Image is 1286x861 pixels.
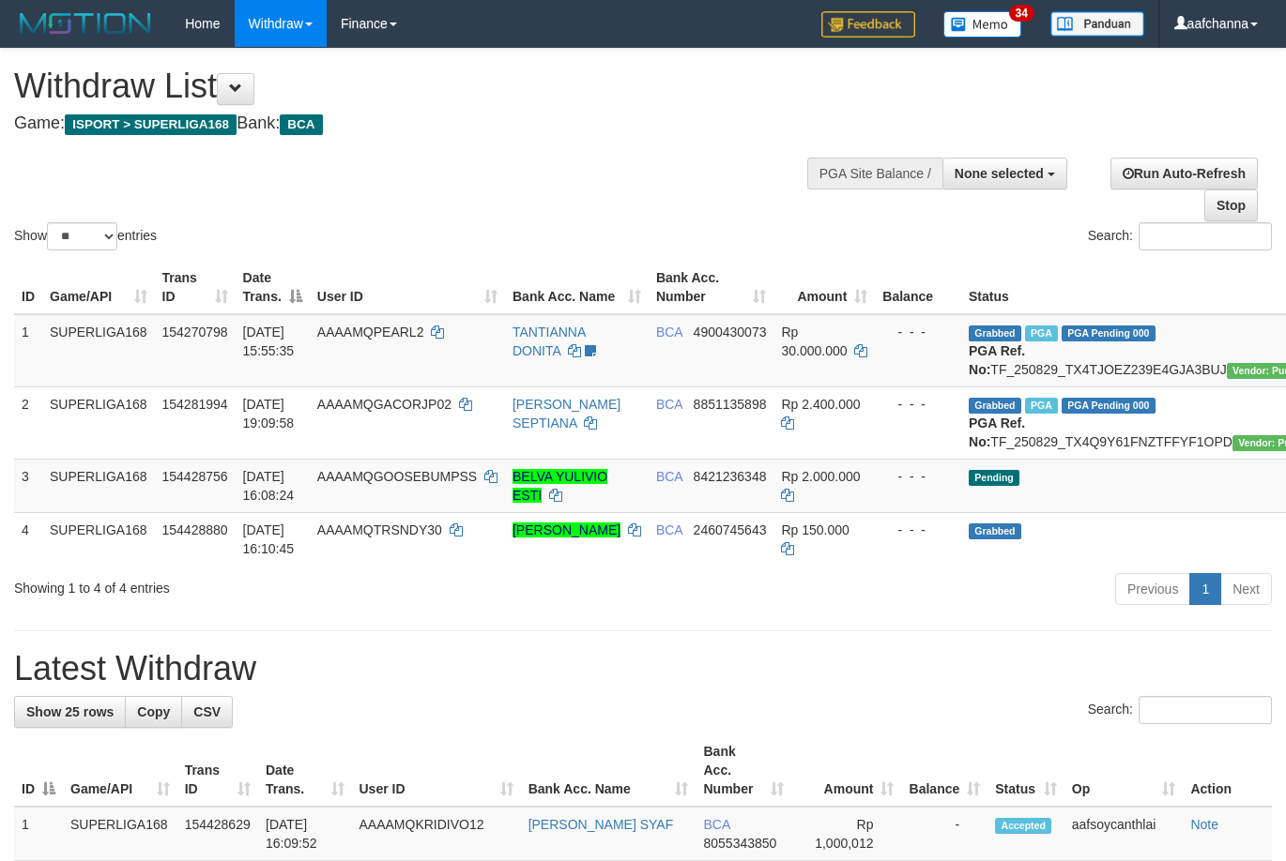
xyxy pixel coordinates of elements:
a: 1 [1189,573,1221,605]
div: - - - [882,521,954,539]
div: - - - [882,395,954,414]
label: Search: [1088,696,1272,724]
a: [PERSON_NAME] SEPTIANA [513,397,620,430]
span: AAAAMQGOOSEBUMPSS [317,469,477,484]
td: [DATE] 16:09:52 [258,807,352,861]
b: PGA Ref. No: [969,343,1025,377]
div: - - - [882,323,954,341]
td: SUPERLIGA168 [42,459,155,512]
a: Previous [1115,573,1190,605]
th: User ID: activate to sort column ascending [352,734,521,807]
select: Showentries [47,222,117,250]
span: ISPORT > SUPERLIGA168 [65,114,237,135]
div: Showing 1 to 4 of 4 entries [14,571,522,597]
th: Date Trans.: activate to sort column ascending [258,734,352,807]
span: PGA Pending [1062,325,1156,341]
td: 2 [14,386,42,459]
span: Grabbed [969,523,1021,539]
span: Marked by aafmaleo [1025,325,1058,341]
td: aafsoycanthlai [1064,807,1184,861]
td: AAAAMQKRIDIVO12 [352,807,521,861]
th: Game/API: activate to sort column ascending [63,734,177,807]
span: AAAAMQTRSNDY30 [317,522,442,537]
th: Balance [875,261,961,314]
a: Copy [125,696,182,728]
span: Rp 2.000.000 [781,469,860,484]
span: Grabbed [969,398,1021,414]
span: AAAAMQGACORJP02 [317,397,452,412]
img: Button%20Memo.svg [943,11,1022,38]
span: Copy 8851135898 to clipboard [694,397,767,412]
th: ID: activate to sort column descending [14,734,63,807]
a: [PERSON_NAME] SYAF [528,817,674,832]
a: Stop [1204,189,1258,221]
span: Copy 4900430073 to clipboard [694,325,767,340]
span: 154428880 [162,522,228,537]
span: 154281994 [162,397,228,412]
span: BCA [656,469,682,484]
td: SUPERLIGA168 [42,512,155,566]
input: Search: [1139,696,1272,724]
span: CSV [193,704,221,719]
a: Next [1220,573,1272,605]
img: MOTION_logo.png [14,9,157,38]
a: [PERSON_NAME] [513,522,620,537]
a: TANTIANNA DONITA [513,325,586,358]
span: [DATE] 16:10:45 [243,522,295,556]
a: BELVA YULIVIO ESTI [513,469,607,503]
b: PGA Ref. No: [969,415,1025,449]
span: Pending [969,470,1019,486]
div: - - - [882,467,954,486]
label: Search: [1088,222,1272,250]
span: [DATE] 15:55:35 [243,325,295,358]
span: Marked by aafnonsreyleab [1025,398,1058,414]
span: BCA [656,522,682,537]
img: panduan.png [1050,11,1144,37]
th: Bank Acc. Name: activate to sort column ascending [521,734,697,807]
th: Trans ID: activate to sort column ascending [155,261,236,314]
th: Bank Acc. Number: activate to sort column ascending [649,261,774,314]
td: SUPERLIGA168 [42,386,155,459]
span: [DATE] 16:08:24 [243,469,295,503]
span: Copy [137,704,170,719]
span: 34 [1009,5,1034,22]
th: User ID: activate to sort column ascending [310,261,505,314]
span: 154270798 [162,325,228,340]
span: Rp 30.000.000 [781,325,847,358]
a: Run Auto-Refresh [1110,158,1258,189]
td: 4 [14,512,42,566]
th: Amount: activate to sort column ascending [791,734,902,807]
th: Game/API: activate to sort column ascending [42,261,155,314]
span: Rp 2.400.000 [781,397,860,412]
span: BCA [656,325,682,340]
h1: Latest Withdraw [14,650,1272,687]
h1: Withdraw List [14,68,838,105]
td: - [901,807,987,861]
span: PGA Pending [1062,398,1156,414]
h4: Game: Bank: [14,114,838,133]
th: Date Trans.: activate to sort column descending [236,261,310,314]
td: Rp 1,000,012 [791,807,902,861]
th: Bank Acc. Number: activate to sort column ascending [696,734,790,807]
th: Amount: activate to sort column ascending [773,261,875,314]
th: Action [1183,734,1272,807]
span: Copy 8055343850 to clipboard [703,836,776,851]
span: Copy 8421236348 to clipboard [694,469,767,484]
td: SUPERLIGA168 [42,314,155,387]
span: Copy 2460745643 to clipboard [694,522,767,537]
th: Trans ID: activate to sort column ascending [177,734,258,807]
span: Rp 150.000 [781,522,849,537]
span: 154428756 [162,469,228,484]
th: Bank Acc. Name: activate to sort column ascending [505,261,649,314]
a: CSV [181,696,233,728]
span: Grabbed [969,325,1021,341]
label: Show entries [14,222,157,250]
td: SUPERLIGA168 [63,807,177,861]
span: BCA [656,397,682,412]
th: Balance: activate to sort column ascending [901,734,987,807]
td: 1 [14,314,42,387]
th: Op: activate to sort column ascending [1064,734,1184,807]
span: AAAAMQPEARL2 [317,325,424,340]
div: PGA Site Balance / [807,158,942,189]
span: Show 25 rows [26,704,114,719]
